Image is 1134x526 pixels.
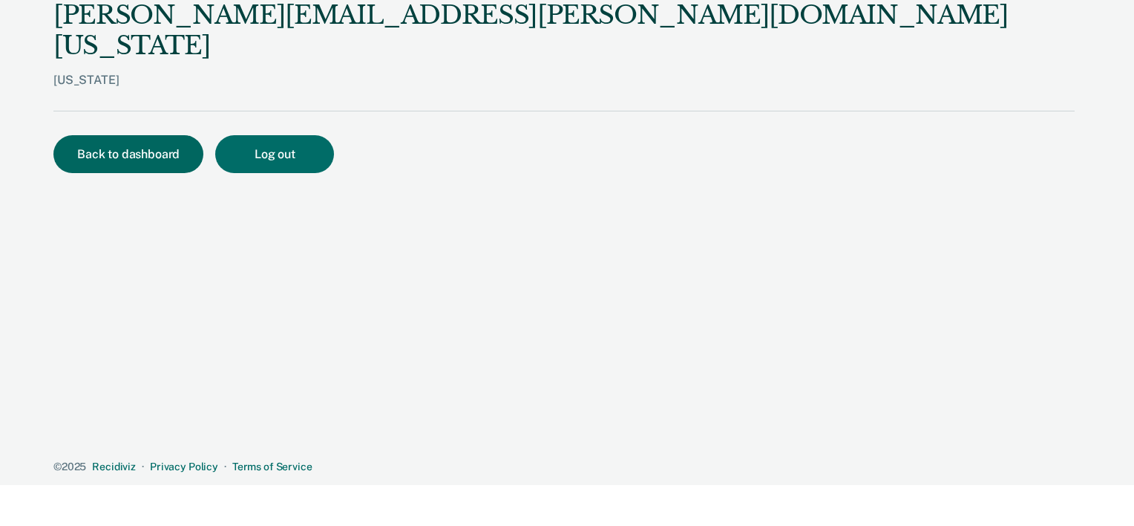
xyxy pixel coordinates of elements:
a: Privacy Policy [150,461,218,473]
button: Log out [215,135,334,173]
a: Terms of Service [232,461,312,473]
button: Back to dashboard [53,135,203,173]
a: Recidiviz [92,461,136,473]
div: · · [53,461,1075,473]
div: [US_STATE] [53,73,1075,111]
span: © 2025 [53,461,86,473]
a: Back to dashboard [53,149,215,160]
